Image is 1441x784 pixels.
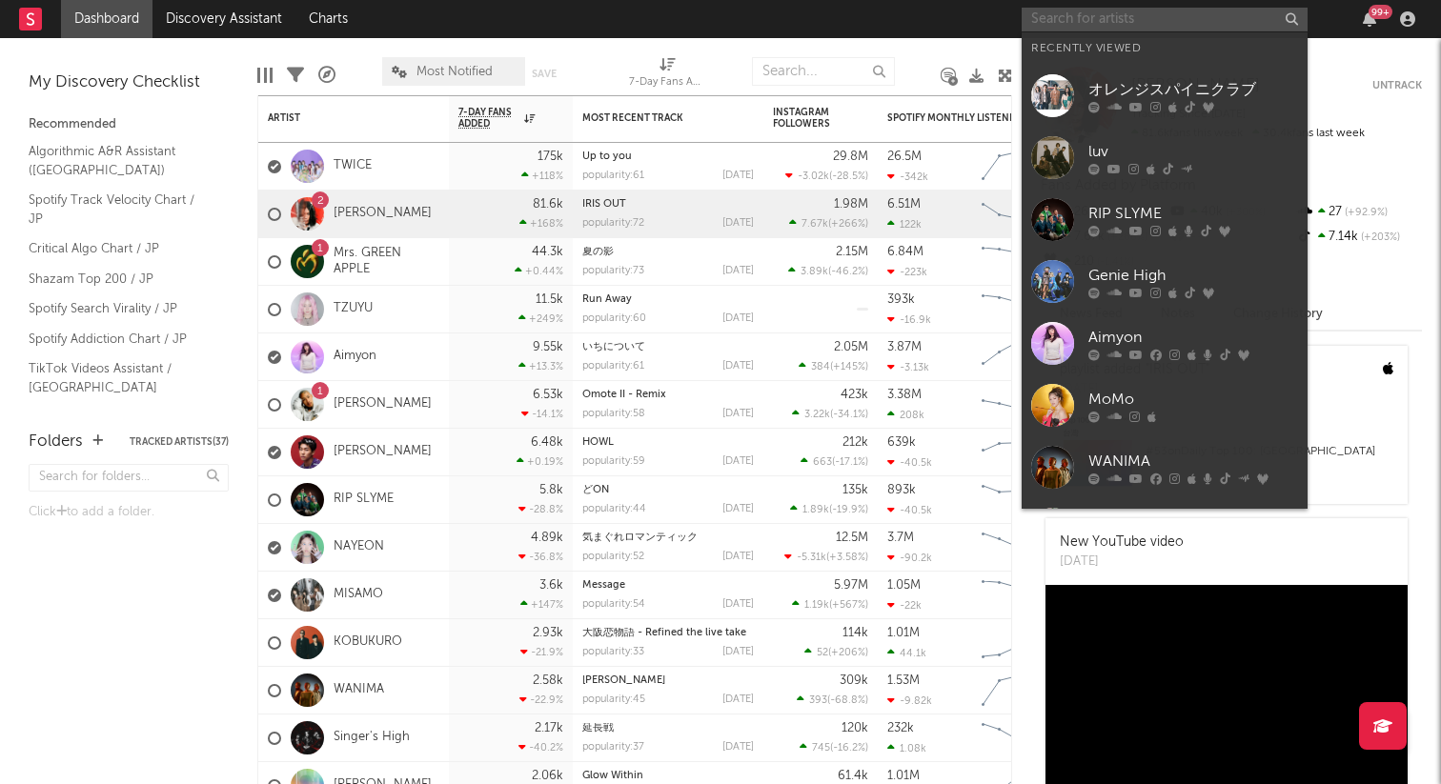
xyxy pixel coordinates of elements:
[29,141,210,180] a: Algorithmic A&R Assistant ([GEOGRAPHIC_DATA])
[834,579,868,592] div: 5.97M
[887,532,914,544] div: 3.7M
[532,246,563,258] div: 44.3k
[1369,5,1392,19] div: 99 +
[582,771,643,781] a: Glow Within
[887,694,932,707] div: -9.82k
[334,539,384,555] a: NAYEON
[582,313,646,324] div: popularity: 60
[722,599,754,610] div: [DATE]
[582,247,614,257] a: 夏の影
[130,437,229,447] button: Tracked Artists(37)
[973,191,1059,238] svg: Chart title
[334,682,384,698] a: WANIMA
[29,431,83,453] div: Folders
[1295,200,1422,225] div: 27
[334,158,372,174] a: TWICE
[832,505,865,515] span: -19.9 %
[800,741,868,754] div: ( )
[887,579,921,592] div: 1.05M
[582,294,632,305] a: Run Away
[582,694,645,705] div: popularity: 45
[29,238,210,259] a: Critical Algo Chart / JP
[29,501,229,524] div: Click to add a folder.
[582,533,698,543] a: 気まぐれロマンティック
[582,675,665,686] a: [PERSON_NAME]
[1088,326,1298,349] div: Aimyon
[629,71,705,94] div: 7-Day Fans Added (7-Day Fans Added)
[334,206,432,222] a: [PERSON_NAME]
[629,48,705,103] div: 7-Day Fans Added (7-Day Fans Added)
[539,579,563,592] div: 3.6k
[1342,208,1388,218] span: +92.9 %
[582,628,754,638] div: 大阪恋物語 - Refined the live take
[582,771,754,781] div: Glow Within
[582,294,754,305] div: Run Away
[535,722,563,734] div: 2.17k
[798,171,829,182] span: -3.02k
[752,57,895,86] input: Search...
[788,265,868,277] div: ( )
[334,730,410,746] a: Singer's High
[887,770,920,782] div: 1.01M
[582,112,725,124] div: Most Recent Track
[518,551,563,563] div: -36.8 %
[29,298,210,319] a: Spotify Search Virality / JP
[842,722,868,734] div: 120k
[416,66,493,78] span: Most Notified
[1022,8,1308,31] input: Search for artists
[287,48,304,103] div: Filters
[582,171,644,181] div: popularity: 61
[838,770,868,782] div: 61.4k
[792,408,868,420] div: ( )
[887,552,932,564] div: -90.2k
[582,723,614,734] a: 延長戦
[804,600,829,611] span: 1.19k
[973,143,1059,191] svg: Chart title
[334,301,373,317] a: TZUYU
[722,647,754,657] div: [DATE]
[887,674,920,687] div: 1.53M
[887,504,932,516] div: -40.5k
[518,360,563,372] div: +13.3 %
[887,293,915,306] div: 393k
[582,485,609,495] a: どON
[582,199,626,210] a: IRIS OUT
[518,741,563,754] div: -40.2 %
[973,476,1059,524] svg: Chart title
[334,396,432,412] a: [PERSON_NAME]
[536,293,563,306] div: 11.5k
[1088,264,1298,287] div: Genie High
[582,504,646,514] div: popularity: 44
[887,341,922,353] div: 3.87M
[520,598,563,611] div: +147 %
[887,151,922,163] div: 26.5M
[832,171,865,182] span: -28.5 %
[582,647,644,657] div: popularity: 33
[582,409,645,419] div: popularity: 58
[458,107,519,130] span: 7-Day Fans Added
[722,313,754,324] div: [DATE]
[887,218,922,231] div: 122k
[518,312,563,325] div: +249 %
[973,286,1059,333] svg: Chart title
[582,151,754,162] div: Up to you
[804,646,868,658] div: ( )
[887,436,916,449] div: 639k
[334,587,383,603] a: MISAMO
[521,408,563,420] div: -14.1 %
[1060,533,1184,553] div: New YouTube video
[722,694,754,705] div: [DATE]
[833,151,868,163] div: 29.8M
[842,436,868,449] div: 212k
[887,171,928,183] div: -342k
[582,151,632,162] a: Up to you
[582,437,614,448] a: HOWL
[1022,436,1308,498] a: WANIMA
[582,342,754,352] div: いちについて
[887,647,926,659] div: 44.1k
[1022,498,1308,560] a: にしな
[831,648,865,658] span: +206 %
[887,389,922,401] div: 3.38M
[833,743,865,754] span: -16.2 %
[973,572,1059,619] svg: Chart title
